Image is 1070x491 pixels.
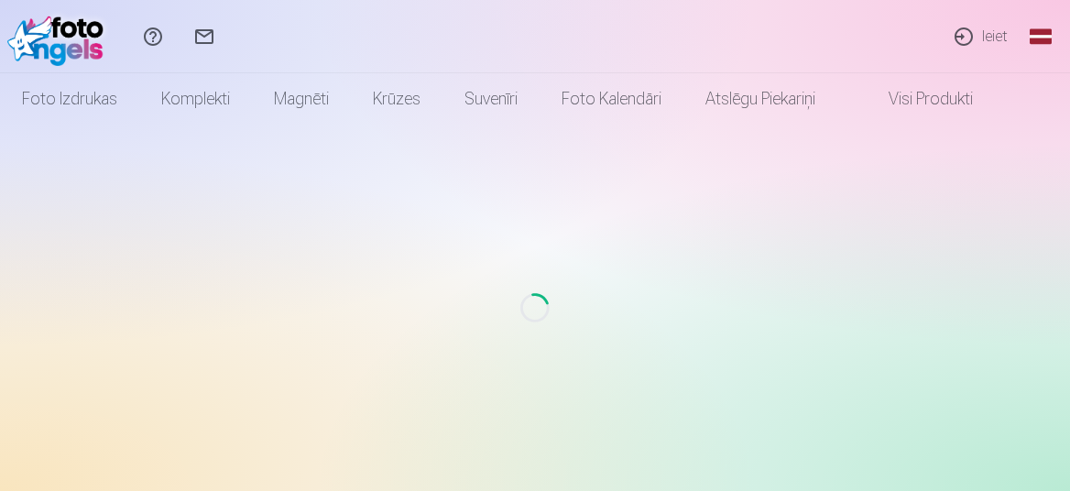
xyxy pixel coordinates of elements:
img: /fa1 [7,7,113,66]
a: Komplekti [139,73,252,125]
a: Krūzes [351,73,442,125]
a: Foto kalendāri [540,73,683,125]
a: Atslēgu piekariņi [683,73,837,125]
a: Suvenīri [442,73,540,125]
a: Visi produkti [837,73,995,125]
a: Magnēti [252,73,351,125]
